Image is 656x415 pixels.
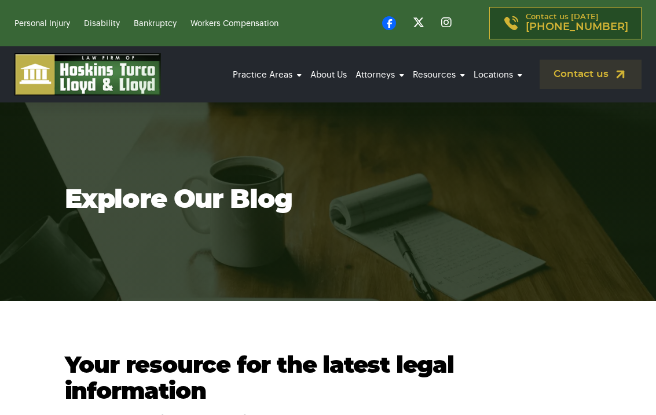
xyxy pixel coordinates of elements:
a: Contact us [540,60,642,89]
a: Contact us [DATE][PHONE_NUMBER] [489,7,642,39]
a: About Us [307,59,350,91]
a: Workers Compensation [190,20,278,28]
p: Contact us [DATE] [526,13,628,33]
a: Personal Injury [14,20,70,28]
a: Attorneys [353,59,407,91]
span: [PHONE_NUMBER] [526,21,628,33]
a: Bankruptcy [134,20,177,28]
a: Disability [84,20,120,28]
a: Locations [471,59,525,91]
h1: Explore Our Blog [65,184,592,216]
a: Practice Areas [230,59,305,91]
h2: Your resource for the latest legal information [65,353,592,405]
img: logo [14,53,161,96]
a: Resources [410,59,468,91]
